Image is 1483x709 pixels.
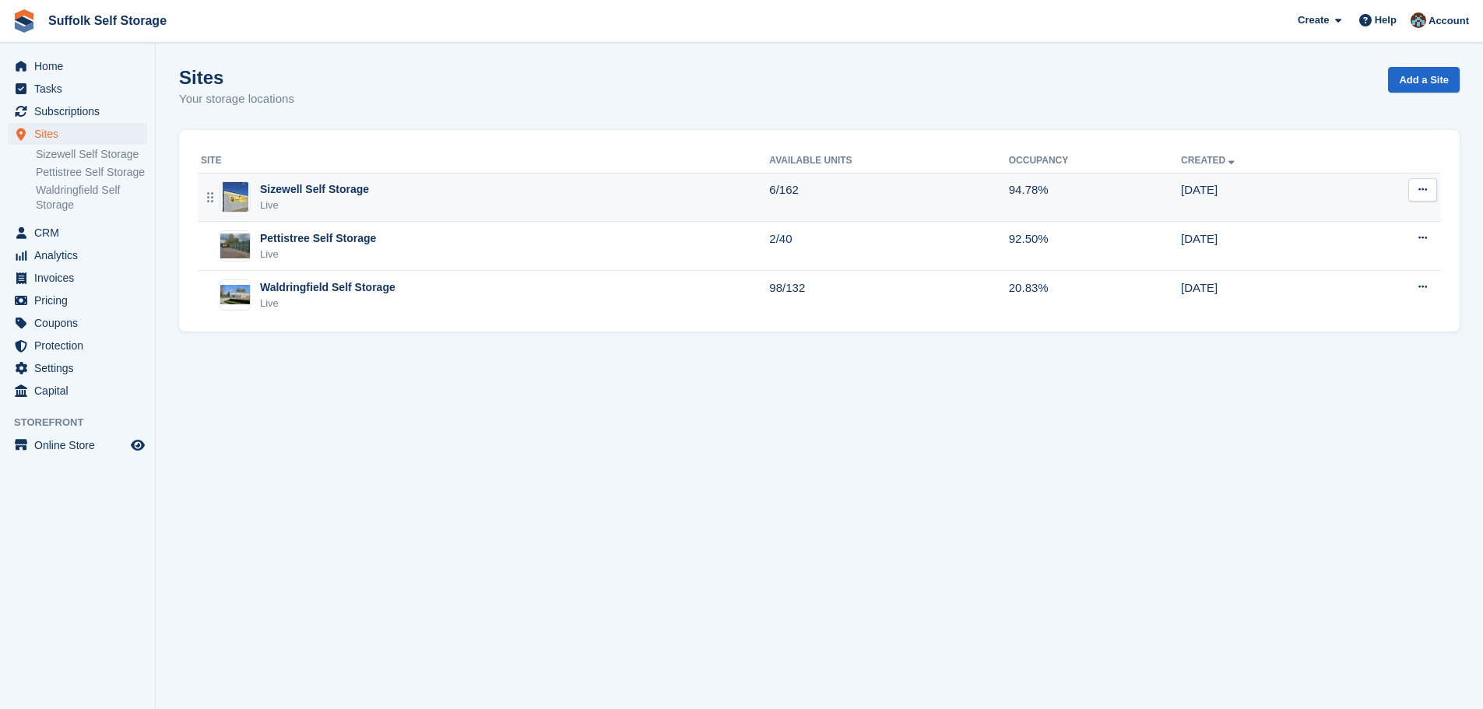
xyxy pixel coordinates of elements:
[1388,67,1460,93] a: Add a Site
[36,147,147,162] a: Sizewell Self Storage
[1009,173,1181,222] td: 94.78%
[8,222,147,244] a: menu
[8,335,147,356] a: menu
[260,279,395,296] div: Waldringfield Self Storage
[769,222,1008,271] td: 2/40
[260,296,395,311] div: Live
[769,173,1008,222] td: 6/162
[34,222,128,244] span: CRM
[1181,271,1346,319] td: [DATE]
[34,335,128,356] span: Protection
[179,67,294,88] h1: Sites
[12,9,36,33] img: stora-icon-8386f47178a22dfd0bd8f6a31ec36ba5ce8667c1dd55bd0f319d3a0aa187defe.svg
[36,183,147,212] a: Waldringfield Self Storage
[34,123,128,145] span: Sites
[8,123,147,145] a: menu
[1181,173,1346,222] td: [DATE]
[1181,155,1238,166] a: Created
[34,312,128,334] span: Coupons
[769,149,1008,174] th: Available Units
[8,100,147,122] a: menu
[260,230,376,247] div: Pettistree Self Storage
[8,357,147,379] a: menu
[8,267,147,289] a: menu
[36,165,147,180] a: Pettistree Self Storage
[34,100,128,122] span: Subscriptions
[260,198,369,213] div: Live
[8,434,147,456] a: menu
[8,78,147,100] a: menu
[1411,12,1426,28] img: Lisa Furneaux
[769,271,1008,319] td: 98/132
[14,415,155,430] span: Storefront
[198,149,769,174] th: Site
[220,285,250,304] img: Image of Waldringfield Self Storage site
[260,247,376,262] div: Live
[1009,149,1181,174] th: Occupancy
[128,436,147,455] a: Preview store
[1298,12,1329,28] span: Create
[34,434,128,456] span: Online Store
[8,244,147,266] a: menu
[34,267,128,289] span: Invoices
[1009,222,1181,271] td: 92.50%
[34,55,128,77] span: Home
[179,90,294,108] p: Your storage locations
[8,312,147,334] a: menu
[220,233,250,258] img: Image of Pettistree Self Storage site
[34,357,128,379] span: Settings
[1429,13,1469,29] span: Account
[34,380,128,402] span: Capital
[8,290,147,311] a: menu
[1009,271,1181,319] td: 20.83%
[8,380,147,402] a: menu
[42,8,173,33] a: Suffolk Self Storage
[223,181,248,212] img: Image of Sizewell Self Storage site
[8,55,147,77] a: menu
[34,290,128,311] span: Pricing
[1181,222,1346,271] td: [DATE]
[260,181,369,198] div: Sizewell Self Storage
[1375,12,1397,28] span: Help
[34,244,128,266] span: Analytics
[34,78,128,100] span: Tasks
